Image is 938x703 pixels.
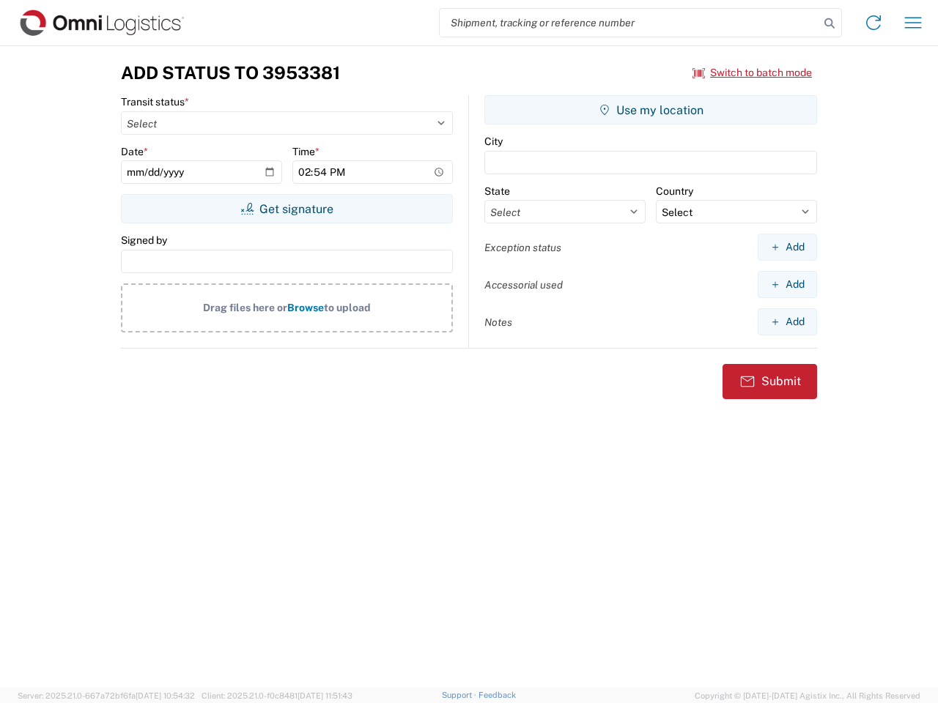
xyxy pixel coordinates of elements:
[287,302,324,313] span: Browse
[479,691,516,699] a: Feedback
[758,234,817,261] button: Add
[695,689,920,702] span: Copyright © [DATE]-[DATE] Agistix Inc., All Rights Reserved
[121,194,453,223] button: Get signature
[292,145,320,158] label: Time
[121,62,340,83] h3: Add Status to 3953381
[758,308,817,335] button: Add
[484,316,512,329] label: Notes
[202,691,352,700] span: Client: 2025.21.0-f0c8481
[298,691,352,700] span: [DATE] 11:51:43
[758,271,817,298] button: Add
[723,364,817,399] button: Submit
[484,95,817,124] button: Use my location
[324,302,371,313] span: to upload
[484,185,510,198] label: State
[18,691,195,700] span: Server: 2025.21.0-667a72bf6fa
[656,185,693,198] label: Country
[693,61,812,85] button: Switch to batch mode
[484,135,503,148] label: City
[484,278,563,291] label: Accessorial used
[484,241,561,254] label: Exception status
[203,302,287,313] span: Drag files here or
[121,95,189,108] label: Transit status
[442,691,479,699] a: Support
[136,691,195,700] span: [DATE] 10:54:32
[121,145,148,158] label: Date
[121,234,167,247] label: Signed by
[440,9,819,37] input: Shipment, tracking or reference number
